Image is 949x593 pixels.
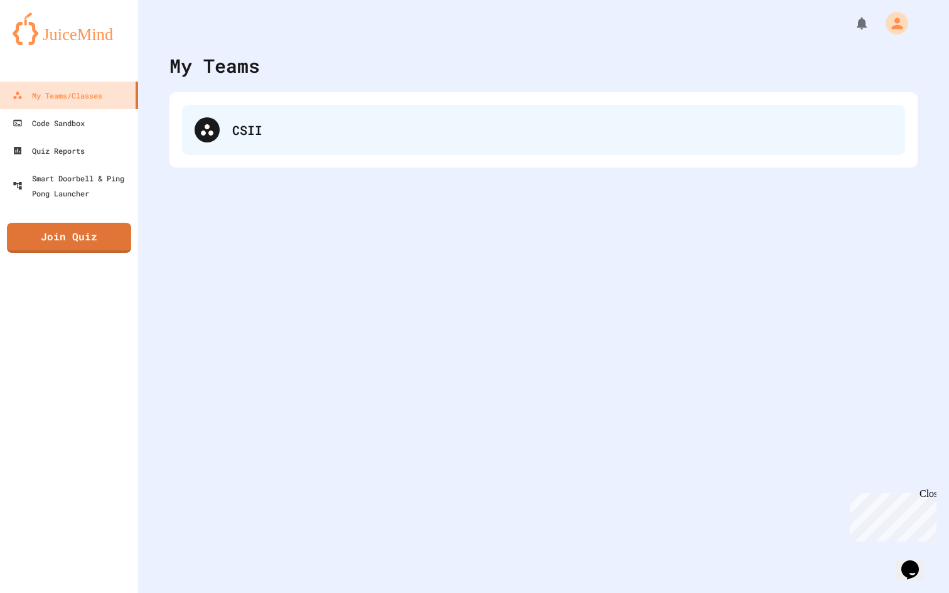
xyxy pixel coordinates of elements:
[13,171,133,201] div: Smart Doorbell & Ping Pong Launcher
[13,115,85,131] div: Code Sandbox
[182,105,905,155] div: CSII
[13,88,102,103] div: My Teams/Classes
[7,223,131,253] a: Join Quiz
[13,143,85,158] div: Quiz Reports
[831,13,872,34] div: My Notifications
[232,120,893,139] div: CSII
[169,51,260,80] div: My Teams
[13,13,126,45] img: logo-orange.svg
[896,543,936,580] iframe: chat widget
[872,9,911,38] div: My Account
[5,5,87,80] div: Chat with us now!Close
[845,488,936,542] iframe: chat widget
